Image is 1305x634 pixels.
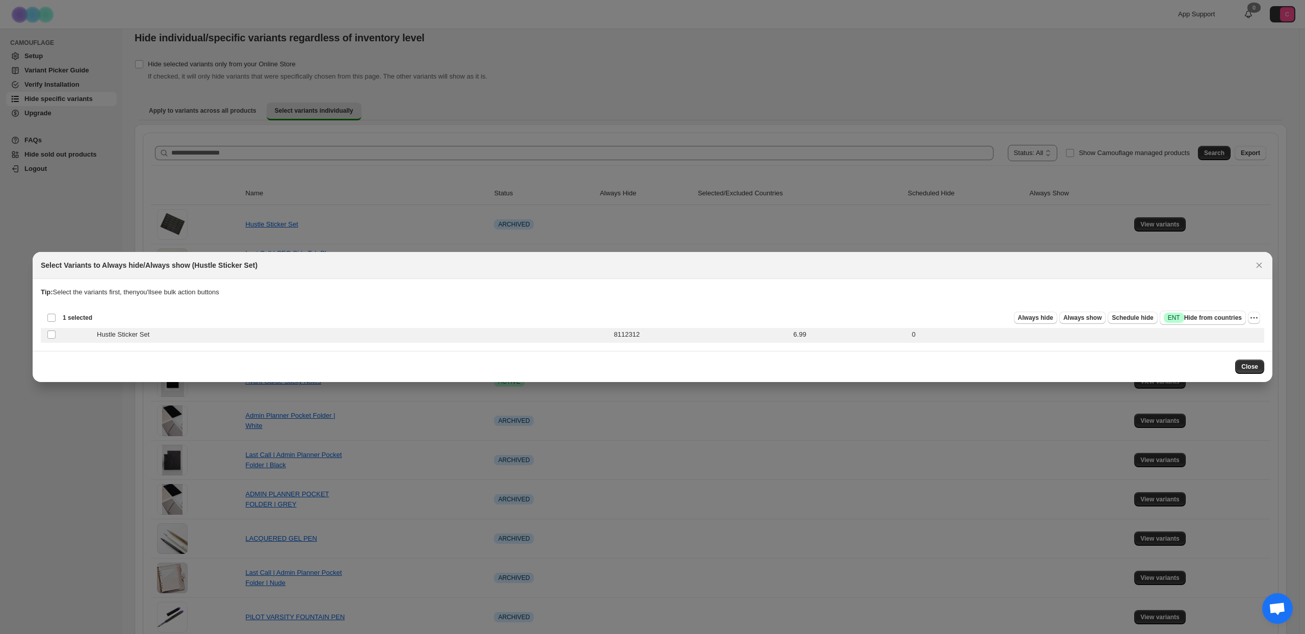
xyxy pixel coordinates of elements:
[611,326,790,343] td: 8112312
[41,260,257,270] h2: Select Variants to Always hide/Always show (Hustle Sticker Set)
[41,287,1264,297] p: Select the variants first, then you'll see bulk action buttons
[1262,593,1293,624] a: Open chat
[1160,311,1246,325] button: SuccessENTHide from countries
[1063,314,1102,322] span: Always show
[1108,312,1157,324] button: Schedule hide
[1241,363,1258,371] span: Close
[1018,314,1053,322] span: Always hide
[1235,360,1264,374] button: Close
[1014,312,1057,324] button: Always hide
[790,326,909,343] td: 6.99
[1112,314,1153,322] span: Schedule hide
[1168,314,1180,322] span: ENT
[63,314,92,322] span: 1 selected
[1252,258,1266,272] button: Close
[1059,312,1106,324] button: Always show
[1248,312,1260,324] button: More actions
[909,326,1264,343] td: 0
[1164,313,1242,323] span: Hide from countries
[41,288,53,296] strong: Tip:
[97,329,155,340] span: Hustle Sticker Set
